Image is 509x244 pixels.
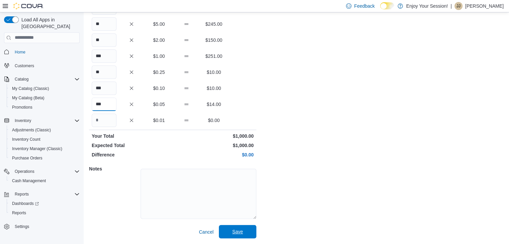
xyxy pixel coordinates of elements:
button: Settings [1,222,82,231]
a: Home [12,48,28,56]
p: $245.00 [201,21,226,27]
span: Home [12,48,80,56]
span: Purchase Orders [12,155,43,161]
button: Home [1,47,82,57]
img: Cova [13,3,44,9]
p: Difference [92,151,171,158]
a: Reports [9,209,29,217]
span: Customers [12,62,80,70]
button: Reports [1,190,82,199]
p: $2.00 [147,37,171,43]
h5: Notes [89,162,139,175]
a: Customers [12,62,37,70]
p: $10.00 [201,69,226,76]
p: $5.00 [147,21,171,27]
input: Quantity [92,33,116,47]
button: Inventory Manager (Classic) [7,144,82,153]
span: Reports [12,190,80,198]
a: Inventory Manager (Classic) [9,145,65,153]
span: JJ [456,2,460,10]
span: Purchase Orders [9,154,80,162]
p: $150.00 [201,37,226,43]
button: Operations [1,167,82,176]
input: Quantity [92,17,116,31]
input: Quantity [92,82,116,95]
p: | [450,2,452,10]
a: Inventory Count [9,135,43,143]
a: Dashboards [7,199,82,208]
span: Inventory Count [12,137,40,142]
span: My Catalog (Classic) [12,86,49,91]
a: My Catalog (Classic) [9,85,52,93]
p: $251.00 [201,53,226,59]
input: Quantity [92,66,116,79]
span: Inventory Count [9,135,80,143]
a: Settings [12,223,32,231]
p: $0.05 [147,101,171,108]
p: Enjoy Your Session! [406,2,448,10]
button: Inventory [1,116,82,125]
button: Operations [12,167,37,175]
p: $1.00 [147,53,171,59]
span: Inventory Manager (Classic) [12,146,62,151]
span: Adjustments (Classic) [9,126,80,134]
span: Reports [9,209,80,217]
p: [PERSON_NAME] [465,2,504,10]
p: $1,000.00 [174,133,254,139]
a: Adjustments (Classic) [9,126,54,134]
p: $1,000.00 [174,142,254,149]
span: My Catalog (Classic) [9,85,80,93]
a: Promotions [9,103,35,111]
a: Cash Management [9,177,49,185]
button: Promotions [7,103,82,112]
span: Catalog [12,75,80,83]
button: Cash Management [7,176,82,186]
button: My Catalog (Classic) [7,84,82,93]
button: Inventory Count [7,135,82,144]
span: Cash Management [12,178,46,184]
span: Inventory Manager (Classic) [9,145,80,153]
span: Home [15,49,25,55]
input: Quantity [92,98,116,111]
span: Operations [15,169,34,174]
span: Settings [12,222,80,231]
p: $10.00 [201,85,226,92]
span: Catalog [15,77,28,82]
span: My Catalog (Beta) [9,94,80,102]
p: $0.00 [174,151,254,158]
span: Customers [15,63,34,69]
span: Reports [15,192,29,197]
p: $0.10 [147,85,171,92]
button: Reports [7,208,82,218]
span: Feedback [354,3,374,9]
span: Load All Apps in [GEOGRAPHIC_DATA] [19,16,80,30]
span: Settings [15,224,29,229]
span: My Catalog (Beta) [12,95,45,101]
span: Save [232,228,243,235]
span: Adjustments (Classic) [12,127,51,133]
span: Promotions [9,103,80,111]
span: Dashboards [9,200,80,208]
button: Purchase Orders [7,153,82,163]
input: Dark Mode [380,2,394,9]
div: Jacqueline Jones [454,2,462,10]
a: Purchase Orders [9,154,45,162]
button: Inventory [12,117,34,125]
button: Save [219,225,256,238]
span: Dashboards [12,201,39,206]
p: Your Total [92,133,171,139]
span: Promotions [12,105,32,110]
button: My Catalog (Beta) [7,93,82,103]
p: $14.00 [201,101,226,108]
p: $0.01 [147,117,171,124]
button: Catalog [1,75,82,84]
button: Cancel [196,225,216,239]
span: Cancel [199,229,214,235]
input: Quantity [92,49,116,63]
span: Operations [12,167,80,175]
span: Reports [12,210,26,216]
a: My Catalog (Beta) [9,94,47,102]
p: Expected Total [92,142,171,149]
button: Reports [12,190,31,198]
